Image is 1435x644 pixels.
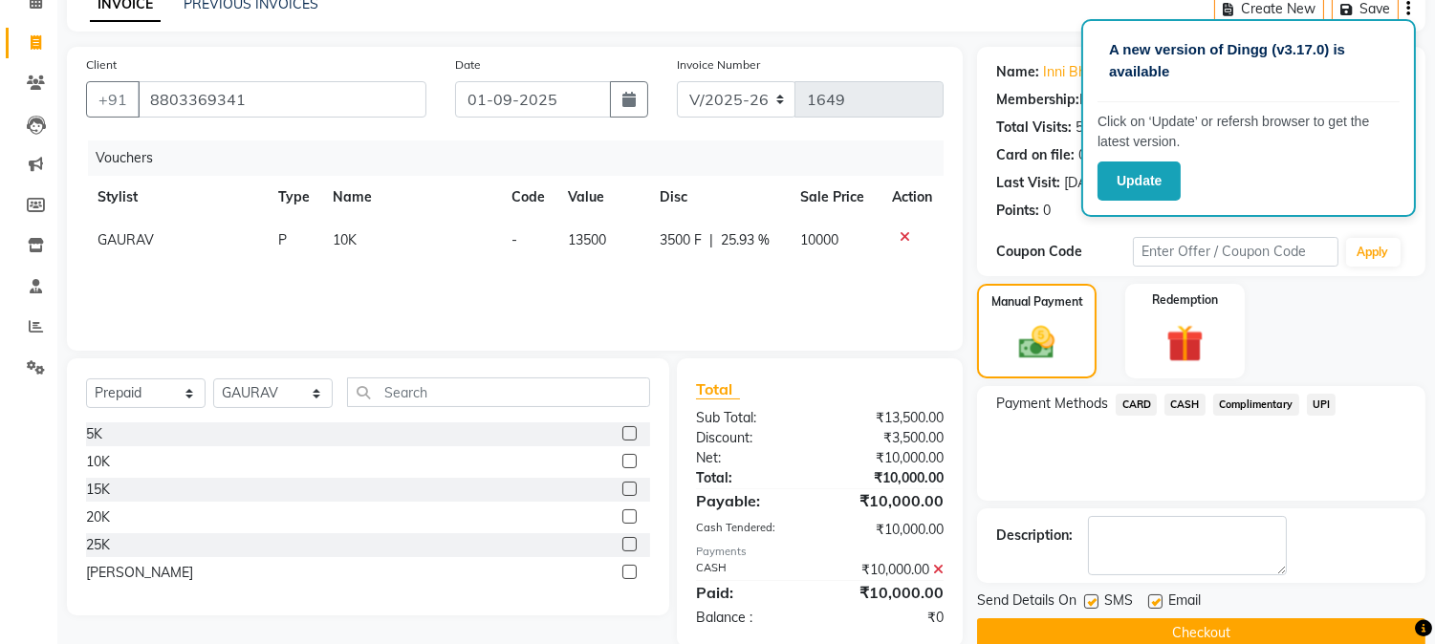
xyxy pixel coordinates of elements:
label: Invoice Number [677,56,760,74]
div: Payments [696,544,944,560]
div: ₹13,500.00 [820,408,959,428]
th: Sale Price [789,176,881,219]
th: Type [267,176,321,219]
a: Inni Bhat [1043,62,1098,82]
th: Stylist [86,176,267,219]
th: Name [321,176,500,219]
button: Apply [1346,238,1401,267]
th: Disc [648,176,788,219]
div: Payable: [682,489,820,512]
span: Total [696,379,740,399]
label: Date [455,56,481,74]
div: Sub Total: [682,408,820,428]
div: 5 [1076,118,1083,138]
div: Membership: [996,90,1079,110]
div: ₹10,000.00 [820,581,959,604]
div: Description: [996,526,1073,546]
span: SMS [1104,590,1133,614]
div: ₹10,000.00 [820,520,959,540]
span: Complimentary [1213,394,1299,416]
div: ₹10,000.00 [820,489,959,512]
div: ₹10,000.00 [820,560,959,580]
span: CASH [1164,394,1206,416]
span: Email [1168,590,1201,614]
input: Enter Offer / Coupon Code [1133,237,1337,267]
span: | [709,230,713,250]
div: 25K [86,535,110,555]
p: A new version of Dingg (v3.17.0) is available [1109,39,1388,82]
div: ₹10,000.00 [820,448,959,468]
input: Search [347,377,650,407]
div: Points: [996,201,1039,221]
span: Payment Methods [996,394,1108,414]
span: 10K [333,231,357,248]
div: No Active Membership [996,90,1406,110]
div: Vouchers [88,140,958,176]
div: [PERSON_NAME] [86,563,193,583]
div: Balance : [682,608,820,628]
div: 10K [86,452,110,472]
div: ₹3,500.00 [820,428,959,448]
div: 0 [1043,201,1051,221]
div: Cash Tendered: [682,520,820,540]
div: Paid: [682,581,820,604]
div: 20K [86,507,110,527]
th: Code [500,176,556,219]
td: P [267,219,321,262]
div: Net: [682,448,820,468]
span: 13500 [568,231,606,248]
img: _gift.svg [1155,320,1215,367]
div: Total Visits: [996,118,1072,138]
div: [DATE] [1064,173,1105,193]
div: 0 [1078,145,1086,165]
span: GAURAV [98,231,154,248]
p: Click on ‘Update’ or refersh browser to get the latest version. [1098,112,1400,152]
span: CARD [1116,394,1157,416]
div: 15K [86,480,110,500]
div: ₹0 [820,608,959,628]
span: 10000 [800,231,838,248]
span: Send Details On [977,590,1076,614]
label: Redemption [1152,291,1218,309]
div: Coupon Code [996,242,1133,262]
label: Client [86,56,117,74]
div: Last Visit: [996,173,1060,193]
span: UPI [1307,394,1337,416]
div: Card on file: [996,145,1075,165]
label: Manual Payment [991,293,1083,311]
div: Discount: [682,428,820,448]
img: _cash.svg [1008,322,1065,363]
span: 25.93 % [721,230,770,250]
div: 5K [86,424,102,444]
span: 3500 F [660,230,702,250]
div: CASH [682,560,820,580]
th: Action [881,176,944,219]
span: - [511,231,517,248]
div: Total: [682,468,820,488]
div: ₹10,000.00 [820,468,959,488]
th: Value [556,176,649,219]
input: Search by Name/Mobile/Email/Code [138,81,426,118]
button: +91 [86,81,140,118]
button: Update [1098,161,1181,201]
div: Name: [996,62,1039,82]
